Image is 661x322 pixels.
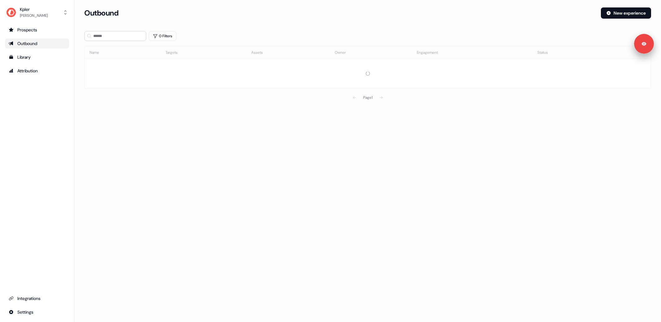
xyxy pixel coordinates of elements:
div: Attribution [9,68,65,74]
a: Go to integrations [5,293,69,303]
div: Kpler [20,6,48,12]
div: Settings [9,309,65,315]
div: Integrations [9,295,65,302]
button: New experience [601,7,651,19]
button: 0 Filters [149,31,176,41]
a: Go to prospects [5,25,69,35]
div: Outbound [9,40,65,47]
div: Library [9,54,65,60]
h3: Outbound [84,8,118,18]
a: Go to templates [5,52,69,62]
a: Go to outbound experience [5,39,69,48]
button: Kpler[PERSON_NAME] [5,5,69,20]
div: [PERSON_NAME] [20,12,48,19]
a: Go to attribution [5,66,69,76]
a: Go to integrations [5,307,69,317]
div: Prospects [9,27,65,33]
